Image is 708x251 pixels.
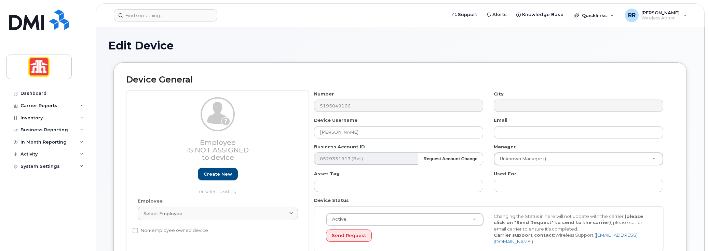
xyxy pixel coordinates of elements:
[314,117,357,123] label: Device Username
[494,153,663,165] a: Unknown Manager ()
[314,144,365,150] label: Business Account ID
[138,198,163,204] label: Employee
[328,216,346,222] span: Active
[424,156,478,161] strong: Request Account Change
[138,188,298,195] p: or select existing
[326,213,483,226] a: Active
[198,168,238,180] a: Create new
[126,75,674,85] h2: Device General
[494,91,504,97] label: City
[133,228,138,233] input: Non-employee owned device
[314,197,349,204] label: Device Status
[202,153,234,162] span: to device
[108,40,692,51] h1: Edit Device
[133,226,208,235] label: Non-employee owned device
[494,232,638,244] a: [EMAIL_ADDRESS][DOMAIN_NAME]
[138,207,298,220] a: Select employee
[326,230,372,242] button: Send Request
[314,171,340,177] label: Asset Tag
[494,232,555,238] strong: Carrier support contact:
[496,156,546,162] span: Unknown Manager ()
[494,117,507,123] label: Email
[314,91,334,97] label: Number
[138,139,298,161] h3: Employee
[418,152,484,165] button: Request Account Change
[489,213,656,245] div: Changing the Status in here will not update with the carrier, , please call or email carrier to e...
[494,171,516,177] label: Used For
[144,210,182,217] span: Select employee
[187,146,249,154] span: Is not assigned
[494,144,516,150] label: Manager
